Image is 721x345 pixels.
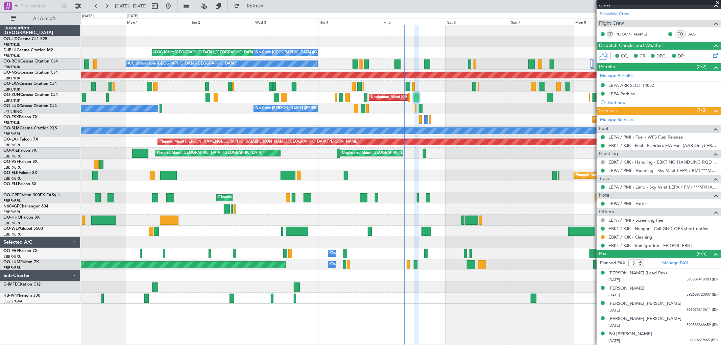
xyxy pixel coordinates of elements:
span: 592689720807 (ID) [687,292,718,298]
span: 595307418983 (ID) [687,277,718,282]
span: GB0279665 (PP) [690,338,718,343]
div: [PERSON_NAME] [PERSON_NAME] [608,316,681,322]
span: OO-LUM [3,260,20,264]
a: EBBR/BRU [3,210,22,215]
div: [PERSON_NAME] [608,285,644,292]
a: EBKT/KJK [3,53,20,58]
a: EBBR/BRU [3,254,22,259]
a: EBKT/KJK [3,120,20,125]
a: EBBR/BRU [3,232,22,237]
div: LEPA ARR SLOT 1405Z [608,82,654,88]
button: Refresh [231,1,271,11]
div: No Crew [PERSON_NAME] ([PERSON_NAME]) [256,103,337,114]
div: [PERSON_NAME] [PERSON_NAME] [608,300,681,307]
a: EBBR/BRU [3,221,22,226]
div: [DATE] [127,14,138,19]
a: Schedule Crew [600,11,629,18]
span: HB-VPI [3,294,17,298]
div: Cleaning [GEOGRAPHIC_DATA] ([GEOGRAPHIC_DATA] National) [218,193,331,203]
a: Manage PAX [662,260,688,267]
span: OO-VSF [3,160,19,164]
a: LEPA / PMI - Limo - Sky Valet LEPA / PMI ***MYHANDLING*** [608,184,718,190]
span: Permits [599,63,615,71]
span: OO-ROK [3,59,20,64]
a: EBKT / KJK - Hangar - Call GND OPS short notice [608,226,708,231]
a: LEPA / PMI - Handling - Sky Valet LEPA / PMI ***MYHANDLING*** [608,168,718,173]
a: LEPA / PMI - Screening Fee [608,217,663,223]
a: OO-LUMFalcon 7X [3,260,39,264]
div: Planned Maint Kortrijk-[GEOGRAPHIC_DATA] [576,170,654,180]
span: (7/8) [697,107,706,114]
span: Others [599,208,614,216]
span: (5/5) [697,250,706,257]
a: OO-ZUNCessna Citation CJ4 [3,93,58,97]
span: D-IMFE [3,282,17,287]
span: CR [640,53,645,60]
span: [DATE] - [DATE] [115,3,147,9]
span: Pax [599,250,606,258]
a: HB-VPIPhenom 300 [3,294,40,298]
a: OO-GPEFalcon 900EX EASy II [3,193,59,197]
span: OO-AIE [3,149,18,153]
a: EBKT / KJK - Handling - EBKT NO HANDLING RQD FOR CJ [608,159,718,165]
span: OO-HHO [3,216,21,220]
a: OO-JIDCessna CJ1 525 [3,37,47,41]
div: Unplanned Maint [GEOGRAPHIC_DATA] ([GEOGRAPHIC_DATA] National) [342,148,470,158]
span: [DATE] [608,293,620,298]
a: EBKT / KJK - Fuel - Flanders FIA Fuel (AAB Only) EBKT / KJK [608,143,718,148]
span: OO-LAH [3,138,20,142]
span: D-IBLU [3,48,17,52]
div: Thu 4 [318,19,382,25]
button: All Aircraft [7,13,73,24]
span: DFC, [656,53,667,60]
span: OO-WLP [3,227,20,231]
div: Planned Maint Kortrijk-[GEOGRAPHIC_DATA] [594,115,673,125]
span: Services [599,107,617,115]
div: A/C Unavailable [GEOGRAPHIC_DATA]-[GEOGRAPHIC_DATA] [128,59,236,69]
span: Refresh [241,4,269,8]
div: Unplanned Maint [GEOGRAPHIC_DATA] ([GEOGRAPHIC_DATA]) [371,92,482,102]
a: OO-ROKCessna Citation CJ4 [3,59,58,64]
div: LEPA Parking [608,91,635,97]
span: [DATE] [608,277,620,282]
a: EBKT/KJK [3,98,20,103]
div: Fri 5 [382,19,446,25]
span: DP [678,53,684,60]
a: LSGG/GVA [3,299,23,304]
a: [PERSON_NAME] [615,31,647,37]
span: OO-ZUN [3,93,20,97]
span: (2/2) [697,63,706,70]
span: N604GF [3,204,19,208]
span: Fuel [599,125,608,133]
a: EBBR/BRU [3,131,22,137]
a: Manage Permits [600,73,633,79]
a: OO-FAEFalcon 7X [3,249,38,253]
a: EBBR/BRU [3,154,22,159]
span: CC, [621,53,628,60]
span: [DATE] [608,338,620,343]
div: Sun 31 [62,19,126,25]
a: EBKT / KJK - Cleaning [608,234,652,240]
div: Planned Maint [PERSON_NAME]-[GEOGRAPHIC_DATA][PERSON_NAME] ([GEOGRAPHIC_DATA][PERSON_NAME]) [160,137,359,147]
span: [DATE] [608,308,620,313]
span: OO-FSX [3,115,19,119]
a: OO-HHOFalcon 8X [3,216,40,220]
span: [DATE] [608,323,620,328]
div: Mon 1 [126,19,190,25]
a: EBKT/KJK [3,87,20,92]
div: [PERSON_NAME] (Lead Pax) [608,270,667,277]
span: OO-ELL [3,182,18,186]
div: Tue 2 [190,19,254,25]
a: EBBR/BRU [3,198,22,203]
div: AOG Maint [GEOGRAPHIC_DATA] ([GEOGRAPHIC_DATA] National) [154,48,271,58]
div: Sun 7 [510,19,574,25]
span: OO-FAE [3,249,19,253]
a: LFSN/ENC [3,109,22,114]
span: Travel [599,175,611,183]
div: Planned Maint [GEOGRAPHIC_DATA] ([GEOGRAPHIC_DATA]) [157,148,263,158]
a: OO-NSGCessna Citation CJ4 [3,71,58,75]
span: OO-NSG [3,71,20,75]
a: EBBR/BRU [3,176,22,181]
a: Manage Services [600,117,634,123]
a: D-IBLUCessna Citation M2 [3,48,53,52]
